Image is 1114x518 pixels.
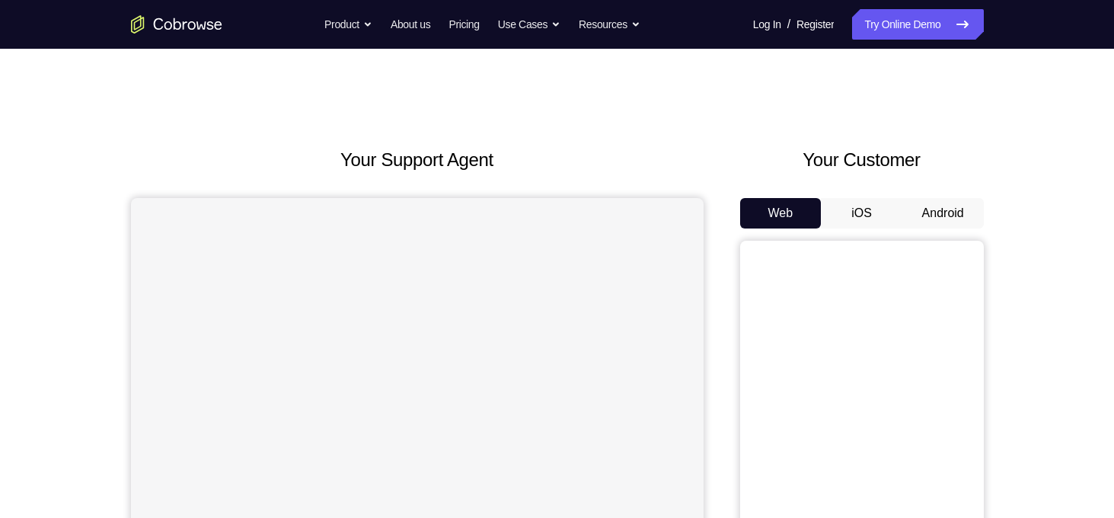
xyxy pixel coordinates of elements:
[740,146,984,174] h2: Your Customer
[821,198,902,229] button: iOS
[448,9,479,40] a: Pricing
[579,9,640,40] button: Resources
[753,9,781,40] a: Log In
[131,146,704,174] h2: Your Support Agent
[902,198,984,229] button: Android
[852,9,983,40] a: Try Online Demo
[787,15,790,34] span: /
[740,198,822,229] button: Web
[391,9,430,40] a: About us
[796,9,834,40] a: Register
[131,15,222,34] a: Go to the home page
[498,9,560,40] button: Use Cases
[324,9,372,40] button: Product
